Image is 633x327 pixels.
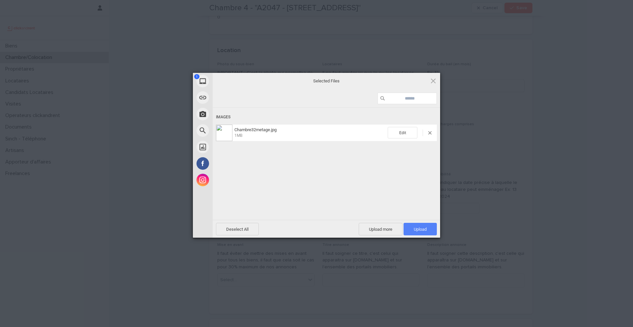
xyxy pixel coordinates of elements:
div: Unsplash [193,139,272,155]
span: Selected Files [260,78,392,84]
span: Deselect All [216,223,259,235]
span: Edit [388,127,417,138]
span: Chambre32metage.jpg [234,127,277,132]
div: My Device [193,73,272,89]
div: Images [216,111,437,123]
img: 3360f1f4-3b55-48fa-97c7-d36e6425f609 [216,125,232,141]
div: Link (URL) [193,89,272,106]
span: Upload more [359,223,403,235]
span: Chambre32metage.jpg [232,127,388,138]
div: Facebook [193,155,272,172]
div: Web Search [193,122,272,139]
div: Take Photo [193,106,272,122]
span: Click here or hit ESC to close picker [430,77,437,84]
span: Upload [414,227,427,232]
span: 1MB [234,133,242,138]
div: Instagram [193,172,272,188]
span: 1 [194,74,199,79]
span: Upload [404,223,437,235]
